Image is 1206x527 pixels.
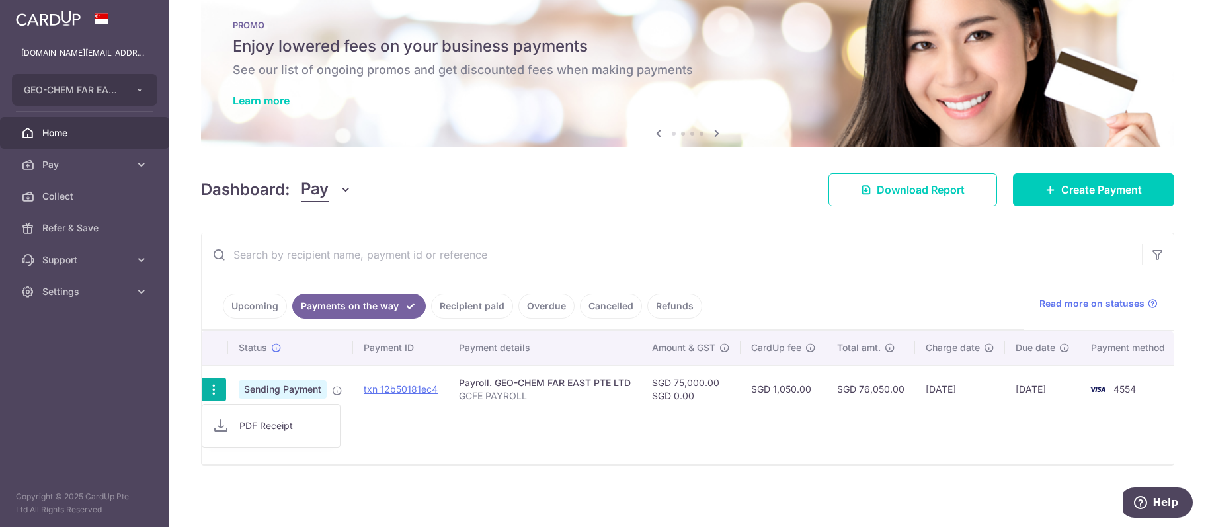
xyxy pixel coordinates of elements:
[42,158,130,171] span: Pay
[1013,173,1174,206] a: Create Payment
[652,341,715,354] span: Amount & GST
[1016,341,1055,354] span: Due date
[826,365,915,413] td: SGD 76,050.00
[364,384,438,395] a: txn_12b50181ec4
[233,20,1143,30] p: PROMO
[751,341,801,354] span: CardUp fee
[353,331,448,365] th: Payment ID
[42,253,130,266] span: Support
[877,182,965,198] span: Download Report
[518,294,575,319] a: Overdue
[292,294,426,319] a: Payments on the way
[42,126,130,140] span: Home
[301,177,352,202] button: Pay
[1080,331,1181,365] th: Payment method
[202,233,1142,276] input: Search by recipient name, payment id or reference
[233,94,290,107] a: Learn more
[459,376,631,389] div: Payroll. GEO-CHEM FAR EAST PTE LTD
[580,294,642,319] a: Cancelled
[239,341,267,354] span: Status
[459,389,631,403] p: GCFE PAYROLL
[42,285,130,298] span: Settings
[301,177,329,202] span: Pay
[233,36,1143,57] h5: Enjoy lowered fees on your business payments
[915,365,1005,413] td: [DATE]
[233,62,1143,78] h6: See our list of ongoing promos and get discounted fees when making payments
[1123,487,1193,520] iframe: Opens a widget where you can find more information
[741,365,826,413] td: SGD 1,050.00
[647,294,702,319] a: Refunds
[12,74,157,106] button: GEO-CHEM FAR EAST PTE LTD
[24,83,122,97] span: GEO-CHEM FAR EAST PTE LTD
[641,365,741,413] td: SGD 75,000.00 SGD 0.00
[1084,382,1111,397] img: Bank Card
[1061,182,1142,198] span: Create Payment
[1005,365,1080,413] td: [DATE]
[239,380,327,399] span: Sending Payment
[828,173,997,206] a: Download Report
[926,341,980,354] span: Charge date
[202,404,341,448] ul: Pay
[21,46,148,60] p: [DOMAIN_NAME][EMAIL_ADDRESS][DOMAIN_NAME]
[431,294,513,319] a: Recipient paid
[1039,297,1145,310] span: Read more on statuses
[201,178,290,202] h4: Dashboard:
[42,190,130,203] span: Collect
[448,331,641,365] th: Payment details
[16,11,81,26] img: CardUp
[1039,297,1158,310] a: Read more on statuses
[42,222,130,235] span: Refer & Save
[223,294,287,319] a: Upcoming
[1113,384,1136,395] span: 4554
[837,341,881,354] span: Total amt.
